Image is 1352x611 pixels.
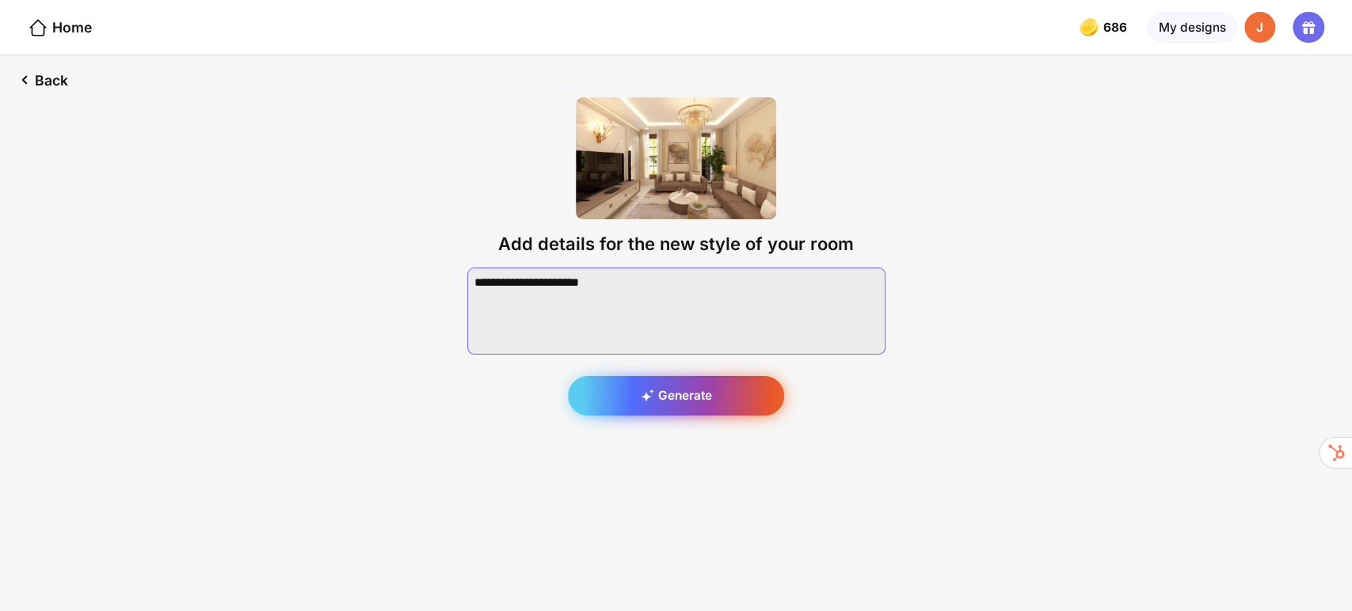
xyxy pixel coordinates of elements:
div: Generate [568,376,784,416]
img: 9k= [576,97,776,219]
span: 686 [1103,21,1130,35]
div: Add details for the new style of your room [498,233,854,254]
div: My designs [1147,12,1236,44]
div: J [1244,12,1276,44]
div: Home [28,17,92,38]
